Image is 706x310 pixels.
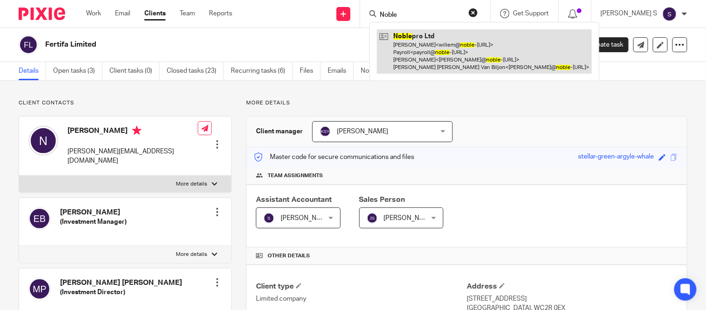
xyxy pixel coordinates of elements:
p: [STREET_ADDRESS] [467,294,678,303]
h4: Client type [256,282,467,291]
img: svg%3E [320,126,331,137]
span: Other details [268,252,310,260]
span: [PERSON_NAME] [384,215,435,221]
span: [PERSON_NAME] S [281,215,337,221]
a: Recurring tasks (6) [231,62,293,80]
h4: [PERSON_NAME] [60,207,127,217]
a: Reports [209,9,232,18]
span: [PERSON_NAME] [337,128,388,135]
a: Email [115,9,130,18]
p: Client contacts [19,99,232,107]
a: Create task [575,37,629,52]
h5: (Investment Manager) [60,217,127,227]
p: Limited company [256,294,467,303]
p: More details [246,99,687,107]
a: Clients [144,9,166,18]
h4: [PERSON_NAME] [PERSON_NAME] [60,278,182,288]
a: Notes (2) [361,62,395,80]
p: More details [176,251,207,258]
input: Search [379,11,463,20]
img: svg%3E [28,207,51,230]
a: Team [180,9,195,18]
p: Master code for secure communications and files [254,152,414,162]
a: Details [19,62,46,80]
i: Primary [132,126,141,135]
div: stellar-green-argyle-whale [578,152,654,163]
a: Client tasks (0) [109,62,160,80]
span: Get Support [513,10,549,17]
img: svg%3E [263,213,275,224]
img: svg%3E [662,7,677,21]
h2: Fertifa Limited [45,40,457,49]
img: svg%3E [367,213,378,224]
span: Team assignments [268,172,323,179]
a: Files [300,62,321,80]
h3: Client manager [256,127,303,136]
h4: Address [467,282,678,291]
img: svg%3E [19,35,38,55]
a: Emails [328,62,354,80]
a: Open tasks (3) [53,62,102,80]
p: More details [176,180,207,188]
span: Sales Person [359,196,405,203]
a: Work [86,9,101,18]
img: svg%3E [28,278,51,300]
button: Clear [469,8,478,17]
img: svg%3E [28,126,58,156]
a: Closed tasks (23) [167,62,224,80]
h5: (Investment Director) [60,288,182,297]
p: [PERSON_NAME][EMAIL_ADDRESS][DOMAIN_NAME] [67,147,198,166]
p: [PERSON_NAME] S [601,9,658,18]
img: Pixie [19,7,65,20]
h4: [PERSON_NAME] [67,126,198,138]
span: Assistant Accountant [256,196,332,203]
